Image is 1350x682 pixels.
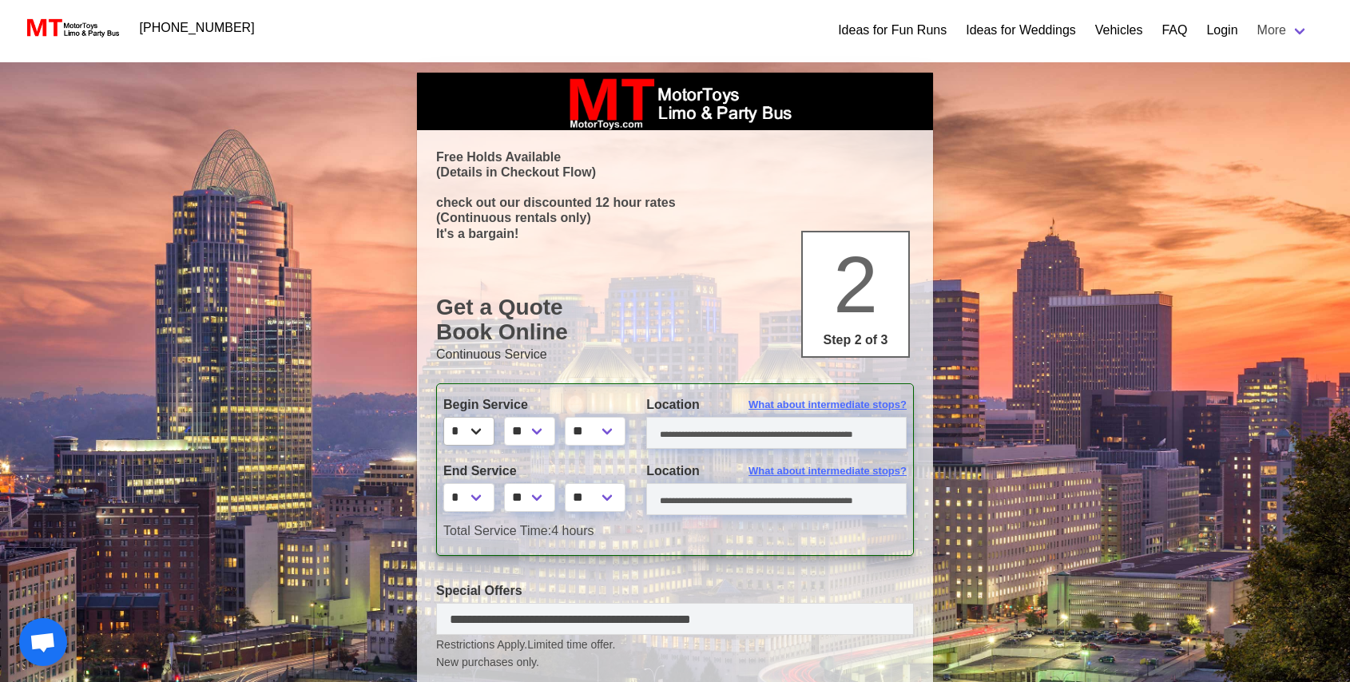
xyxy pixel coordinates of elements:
p: check out our discounted 12 hour rates [436,195,914,210]
p: It's a bargain! [436,226,914,241]
a: Vehicles [1095,21,1143,40]
label: Special Offers [436,581,914,601]
span: What about intermediate stops? [748,397,907,413]
a: Ideas for Fun Runs [838,21,947,40]
div: 4 hours [431,521,919,541]
small: Restrictions Apply. [436,638,914,671]
a: Ideas for Weddings [966,21,1076,40]
a: More [1248,14,1318,46]
h1: Get a Quote Book Online [436,295,914,345]
p: Free Holds Available [436,149,914,165]
span: Total Service Time: [443,524,551,537]
img: MotorToys Logo [22,17,121,39]
a: [PHONE_NUMBER] [130,12,264,44]
p: (Continuous rentals only) [436,210,914,225]
p: Step 2 of 3 [809,331,902,350]
a: Login [1206,21,1237,40]
span: New purchases only. [436,654,914,671]
a: FAQ [1161,21,1187,40]
div: Open chat [19,618,67,666]
span: Limited time offer. [527,636,615,653]
label: Begin Service [443,395,622,414]
span: Location [646,398,700,411]
p: Continuous Service [436,345,914,364]
span: What about intermediate stops? [748,463,907,479]
img: box_logo_brand.jpeg [555,73,795,130]
span: Location [646,464,700,478]
p: (Details in Checkout Flow) [436,165,914,180]
span: 2 [833,240,878,329]
label: End Service [443,462,622,481]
